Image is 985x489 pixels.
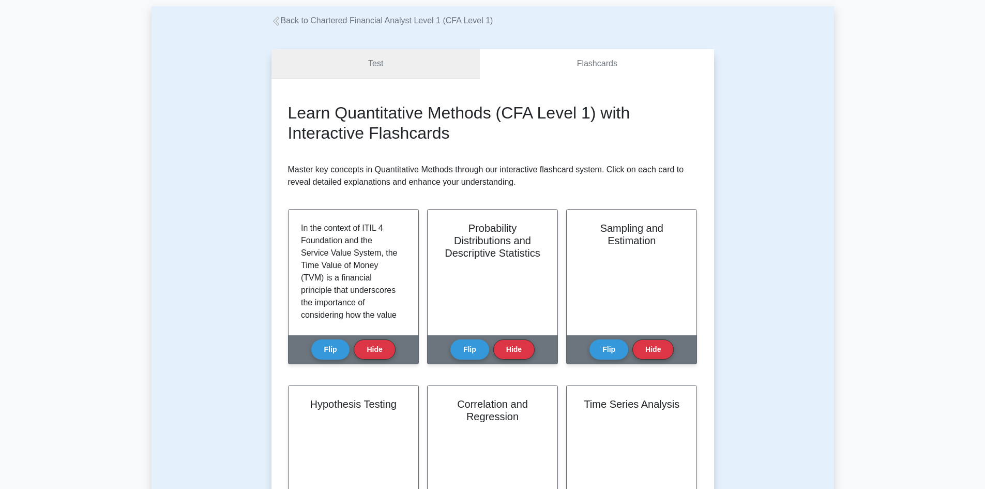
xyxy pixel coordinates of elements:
[301,398,406,410] h2: Hypothesis Testing
[271,49,480,79] a: Test
[579,398,684,410] h2: Time Series Analysis
[589,339,628,360] button: Flip
[450,339,489,360] button: Flip
[480,49,714,79] a: Flashcards
[271,16,493,25] a: Back to Chartered Financial Analyst Level 1 (CFA Level 1)
[579,222,684,247] h2: Sampling and Estimation
[301,222,402,470] p: In the context of ITIL 4 Foundation and the Service Value System, the Time Value of Money (TVM) i...
[440,222,545,259] h2: Probability Distributions and Descriptive Statistics
[288,164,698,188] p: Master key concepts in Quantitative Methods through our interactive flashcard system. Click on ea...
[440,398,545,423] h2: Correlation and Regression
[288,103,698,143] h2: Learn Quantitative Methods (CFA Level 1) with Interactive Flashcards
[632,339,674,360] button: Hide
[311,339,350,360] button: Flip
[354,339,395,360] button: Hide
[493,339,535,360] button: Hide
